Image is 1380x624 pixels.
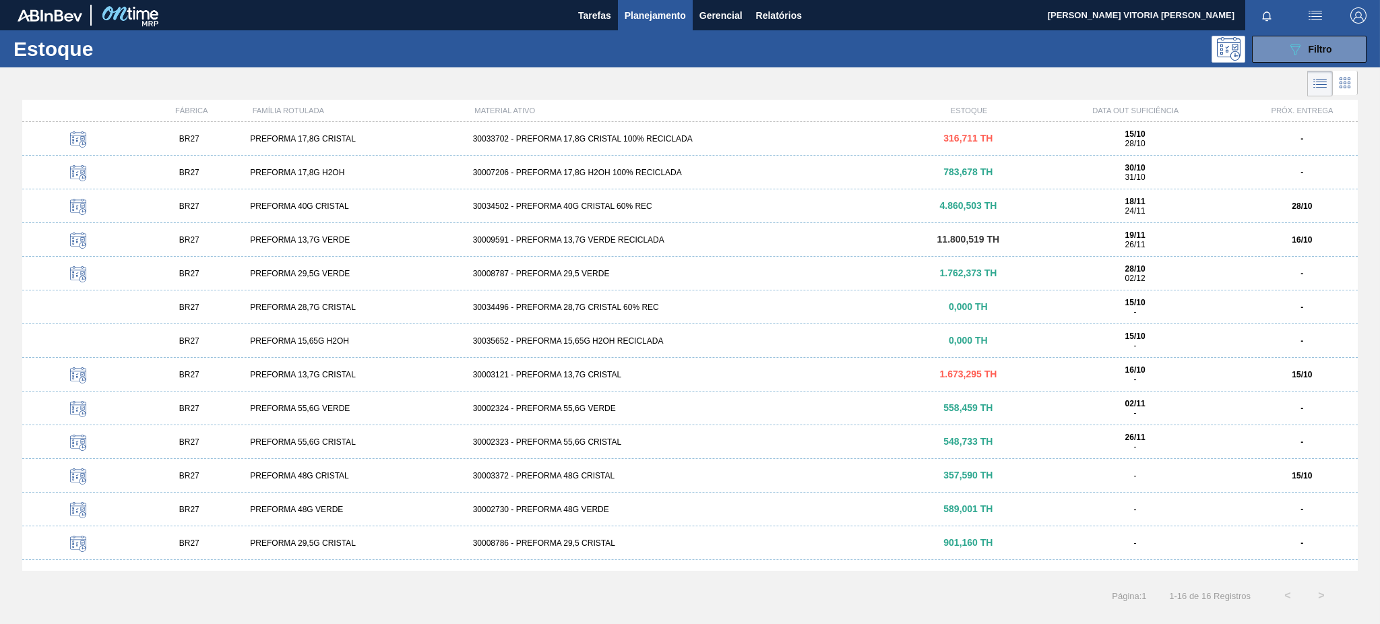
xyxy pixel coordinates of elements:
span: BR27 [179,437,199,447]
strong: - [1300,303,1303,312]
div: Visão em Lista [1307,71,1333,96]
span: Relatórios [756,7,802,24]
div: DATA OUT SUFICIÊNCIA [1024,106,1247,115]
div: PREFORMA 55,6G VERDE [245,404,467,413]
span: BR27 [179,404,199,413]
span: 1.762,373 TH [939,268,997,278]
div: PREFORMA 29,5G VERDE [245,269,467,278]
div: PREFORMA 17,8G H2OH [245,168,467,177]
span: BR27 [179,336,199,346]
span: BR27 [179,370,199,379]
img: userActions [1307,7,1323,24]
div: ESTOQUE [914,106,1025,115]
strong: 26/11 [1125,433,1146,442]
span: 1.673,295 TH [939,369,997,379]
div: 30002323 - PREFORMA 55,6G CRISTAL [468,437,913,447]
div: Estoque Programado [28,131,128,150]
span: 28/10 [1125,139,1146,148]
strong: 15/10 [1125,129,1146,139]
div: Pogramando: nenhum usuário selecionado [1212,36,1245,63]
div: Estoque Programado [28,199,128,217]
div: PREFORMA 40G CRISTAL [245,201,467,211]
strong: 18/11 [1125,197,1146,206]
span: - [1134,442,1137,451]
span: 11.800,519 TH [937,234,1000,245]
div: 30009591 - PREFORMA 13,7G VERDE RECICLADA [468,235,913,245]
div: Estoque Programado [28,536,128,554]
strong: - [1300,269,1303,278]
div: 30003372 - PREFORMA 48G CRISTAL [468,471,913,480]
div: 30002324 - PREFORMA 55,6G VERDE [468,404,913,413]
span: Planejamento [625,7,686,24]
strong: 15/10 [1125,332,1146,341]
strong: - [1300,134,1303,144]
div: PREFORMA 28,7G CRISTAL [245,303,467,312]
div: 30003121 - PREFORMA 13,7G CRISTAL [468,370,913,379]
strong: 15/10 [1292,471,1312,480]
strong: - [1300,538,1303,548]
div: 30033702 - PREFORMA 17,8G CRISTAL 100% RECICLADA [468,134,913,144]
div: Estoque Programado [28,266,128,284]
strong: - [1300,168,1303,177]
span: 901,160 TH [943,537,993,548]
strong: 02/11 [1125,399,1146,408]
strong: 15/10 [1292,370,1312,379]
div: PREFORMA 15,65G H2OH [245,336,467,346]
strong: - [1300,437,1303,447]
div: FAMÍLIA ROTULADA [247,106,470,115]
strong: 30/10 [1125,163,1146,173]
img: TNhmsLtSVTkK8tSr43FrP2fwEKptu5GPRR3wAAAABJRU5ErkJggg== [18,9,82,22]
span: - [1134,471,1137,480]
span: Gerencial [699,7,743,24]
div: PREFORMA 13,7G CRISTAL [245,370,467,379]
span: - [1134,408,1137,418]
span: 558,459 TH [943,402,993,413]
div: PRÓX. ENTREGA [1247,106,1358,115]
h1: Estoque [13,41,217,57]
strong: 15/10 [1125,298,1146,307]
img: Logout [1350,7,1367,24]
span: BR27 [179,201,199,211]
span: Filtro [1309,44,1332,55]
div: Estoque Programado [28,367,128,385]
div: Estoque Programado [28,165,128,183]
span: Tarefas [578,7,611,24]
span: BR27 [179,505,199,514]
div: Estoque Programado [28,401,128,419]
div: 30008786 - PREFORMA 29,5 CRISTAL [468,538,913,548]
span: BR27 [179,538,199,548]
span: BR27 [179,134,199,144]
div: MATERIAL ATIVO [469,106,913,115]
strong: 16/10 [1125,365,1146,375]
span: 0,000 TH [949,335,988,346]
strong: - [1300,336,1303,346]
button: Notificações [1245,6,1288,25]
div: 30007206 - PREFORMA 17,8G H2OH 100% RECICLADA [468,168,913,177]
span: - [1134,538,1137,548]
div: Visão em Cards [1333,71,1358,96]
div: 30035652 - PREFORMA 15,65G H2OH RECICLADA [468,336,913,346]
span: 589,001 TH [943,503,993,514]
div: PREFORMA 55,6G CRISTAL [245,437,467,447]
div: 30002730 - PREFORMA 48G VERDE [468,505,913,514]
span: - [1134,375,1137,384]
span: Página : 1 [1112,591,1146,601]
span: 783,678 TH [943,166,993,177]
strong: 19/11 [1125,230,1146,240]
div: PREFORMA 17,8G CRISTAL [245,134,467,144]
span: - [1134,505,1137,514]
div: Estoque Programado [28,468,128,487]
div: Estoque Programado [28,232,128,251]
div: PREFORMA 29,5G CRISTAL [245,538,467,548]
span: 357,590 TH [943,470,993,480]
div: PREFORMA 48G VERDE [245,505,467,514]
strong: 28/10 [1292,201,1312,211]
span: 316,711 TH [943,133,993,144]
span: BR27 [179,471,199,480]
div: Estoque Programado [28,502,128,520]
strong: - [1300,505,1303,514]
div: PREFORMA 48G CRISTAL [245,471,467,480]
span: BR27 [179,269,199,278]
strong: - [1300,404,1303,413]
div: 30034502 - PREFORMA 40G CRISTAL 60% REC [468,201,913,211]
